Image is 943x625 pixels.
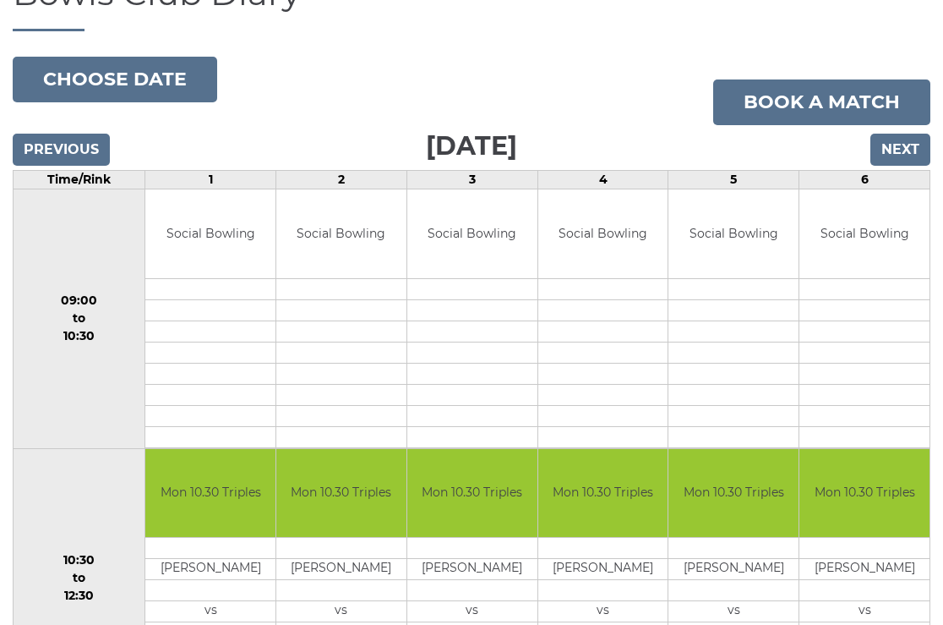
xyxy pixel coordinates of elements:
td: vs [799,601,929,622]
td: Mon 10.30 Triples [538,449,668,538]
td: 5 [668,171,799,189]
td: vs [145,601,275,622]
td: [PERSON_NAME] [799,559,929,580]
td: vs [668,601,799,622]
td: Social Bowling [668,189,799,278]
td: [PERSON_NAME] [668,559,799,580]
td: Social Bowling [276,189,406,278]
td: 6 [799,171,930,189]
input: Next [870,134,930,166]
td: [PERSON_NAME] [145,559,275,580]
td: vs [407,601,537,622]
td: [PERSON_NAME] [407,559,537,580]
td: Mon 10.30 Triples [799,449,929,538]
td: Mon 10.30 Triples [668,449,799,538]
td: [PERSON_NAME] [276,559,406,580]
td: 1 [145,171,276,189]
td: 3 [406,171,537,189]
td: Social Bowling [407,189,537,278]
td: 09:00 to 10:30 [14,189,145,449]
a: Book a match [713,79,930,125]
td: Social Bowling [538,189,668,278]
td: Time/Rink [14,171,145,189]
td: Mon 10.30 Triples [145,449,275,538]
td: 2 [276,171,407,189]
td: vs [538,601,668,622]
td: Mon 10.30 Triples [407,449,537,538]
td: [PERSON_NAME] [538,559,668,580]
button: Choose date [13,57,217,102]
td: vs [276,601,406,622]
td: Social Bowling [145,189,275,278]
td: Social Bowling [799,189,929,278]
td: 4 [537,171,668,189]
td: Mon 10.30 Triples [276,449,406,538]
input: Previous [13,134,110,166]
